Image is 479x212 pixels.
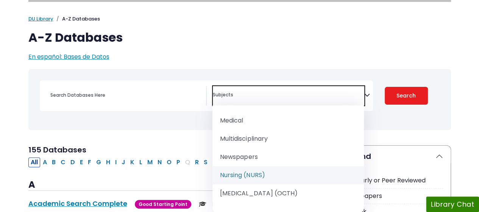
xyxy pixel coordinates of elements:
[128,157,137,167] button: Filter Results K
[46,90,206,101] input: Search database by title or keyword
[155,157,164,167] button: Filter Results N
[28,30,451,45] h1: A-Z Databases
[213,93,364,99] textarea: Search
[212,148,364,166] li: Newspapers
[193,157,201,167] button: Filter Results R
[385,87,428,105] button: Submit for Search Results
[212,166,364,184] li: Nursing (NURS)
[137,157,145,167] button: Filter Results L
[212,130,364,148] li: Multidisciplinary
[210,157,218,167] button: Filter Results T
[28,157,40,167] button: All
[50,157,58,167] button: Filter Results B
[199,200,206,208] img: Scholarly or Peer Reviewed
[28,144,86,155] span: 155 Databases
[28,179,307,191] h3: A
[78,157,85,167] button: Filter Results E
[28,15,451,23] nav: breadcrumb
[212,111,364,130] li: Medical
[104,157,112,167] button: Filter Results H
[145,157,155,167] button: Filter Results M
[119,157,128,167] button: Filter Results J
[426,196,479,212] button: Library Chat
[201,157,210,167] button: Filter Results S
[58,157,68,167] button: Filter Results C
[28,157,284,166] div: Alpha-list to filter by first letter of database name
[345,176,443,185] div: Scholarly or Peer Reviewed
[212,184,364,203] li: [MEDICAL_DATA] (OCTH)
[28,199,127,208] a: Academic Search Complete
[345,192,443,201] div: Newspapers
[317,146,451,167] button: Icon Legend
[113,157,119,167] button: Filter Results I
[28,69,451,130] nav: Search filters
[68,157,77,167] button: Filter Results D
[86,157,94,167] button: Filter Results F
[53,15,100,23] li: A-Z Databases
[41,157,49,167] button: Filter Results A
[94,157,103,167] button: Filter Results G
[28,52,109,61] a: En español: Bases de Datos
[135,200,191,209] span: Good Starting Point
[174,157,183,167] button: Filter Results P
[164,157,174,167] button: Filter Results O
[28,15,53,22] a: DU Library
